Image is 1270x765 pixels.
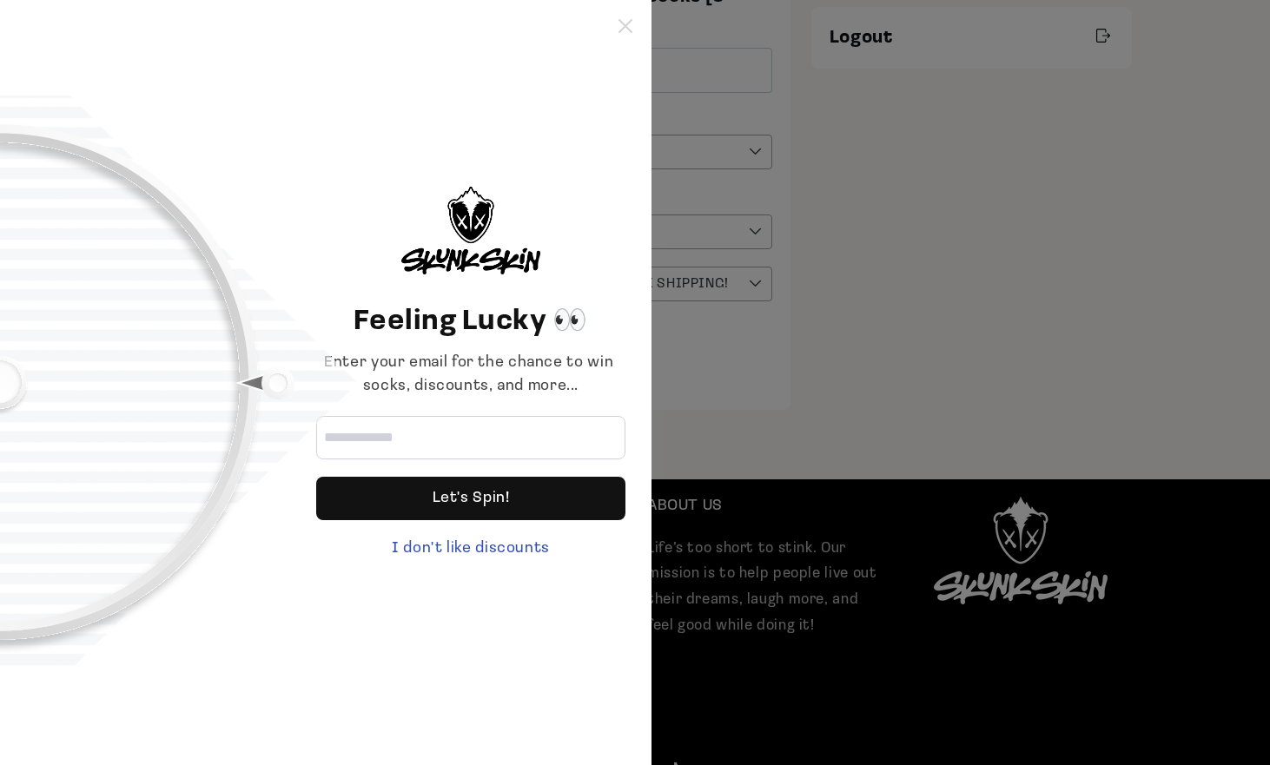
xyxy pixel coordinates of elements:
[433,477,510,520] div: Let's Spin!
[316,416,625,459] input: Email address
[316,352,625,399] div: Enter your email for the chance to win socks, discounts, and more...
[316,301,625,343] header: Feeling Lucky 👀
[316,537,625,561] div: I don't like discounts
[401,187,540,274] img: logo
[316,477,625,520] div: Let's Spin!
